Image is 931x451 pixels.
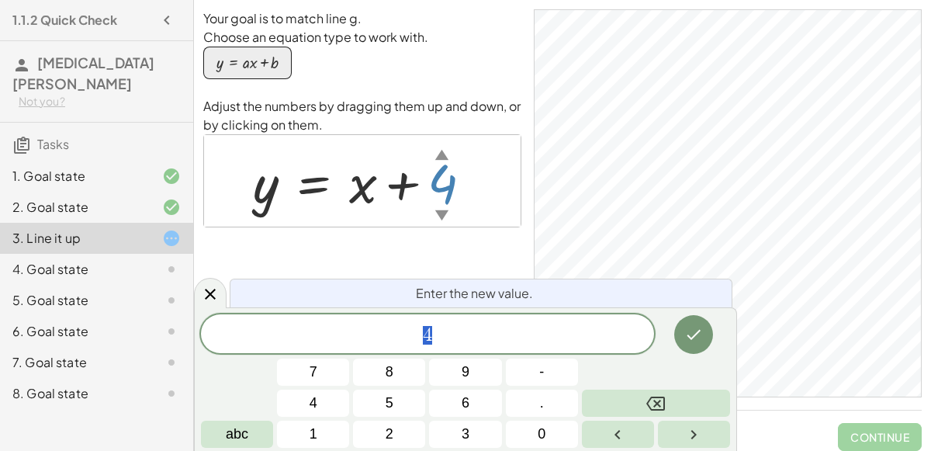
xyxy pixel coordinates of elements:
[12,198,137,217] div: 2. Goal state
[203,97,521,134] p: Adjust the numbers by dragging them up and down, or by clicking on them.
[12,54,154,92] span: [MEDICAL_DATA][PERSON_NAME]
[37,136,69,152] span: Tasks
[162,322,181,341] i: Task not started.
[462,424,469,445] span: 3
[162,353,181,372] i: Task not started.
[203,9,521,28] p: Your goal is to match line g.
[658,421,730,448] button: Right arrow
[162,291,181,310] i: Task not started.
[429,390,501,417] button: 6
[310,362,317,383] span: 7
[462,393,469,414] span: 6
[310,424,317,445] span: 1
[226,424,248,445] span: abc
[674,315,713,354] button: Done
[435,144,448,164] div: ▲
[12,353,137,372] div: 7. Goal state
[162,167,181,186] i: Task finished and correct.
[12,322,137,341] div: 6. Goal state
[506,421,578,448] button: 0
[462,362,469,383] span: 9
[539,362,544,383] span: -
[386,362,393,383] span: 8
[310,393,317,414] span: 4
[582,390,730,417] button: Backspace
[162,229,181,248] i: Task started.
[277,390,349,417] button: 4
[353,390,425,417] button: 5
[201,421,273,448] button: Alphabet
[429,421,501,448] button: 3
[540,393,544,414] span: .
[12,384,137,403] div: 8. Goal state
[435,205,448,224] div: ▼
[535,10,921,397] canvas: Graphics View 1
[162,384,181,403] i: Task not started.
[353,359,425,386] button: 8
[386,424,393,445] span: 2
[12,229,137,248] div: 3. Line it up
[12,291,137,310] div: 5. Goal state
[506,359,578,386] button: Negative
[534,9,922,397] div: GeoGebra Classic
[423,326,432,345] span: 4
[12,260,137,279] div: 4. Goal state
[12,167,137,186] div: 1. Goal state
[277,359,349,386] button: 7
[162,260,181,279] i: Task not started.
[506,390,578,417] button: .
[353,421,425,448] button: 2
[162,198,181,217] i: Task finished and correct.
[277,421,349,448] button: 1
[12,11,117,29] h4: 1.1.2 Quick Check
[582,421,654,448] button: Left arrow
[538,424,545,445] span: 0
[429,359,501,386] button: 9
[386,393,393,414] span: 5
[416,284,533,303] span: Enter the new value.
[19,94,181,109] div: Not you?
[203,28,521,47] p: Choose an equation type to work with.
